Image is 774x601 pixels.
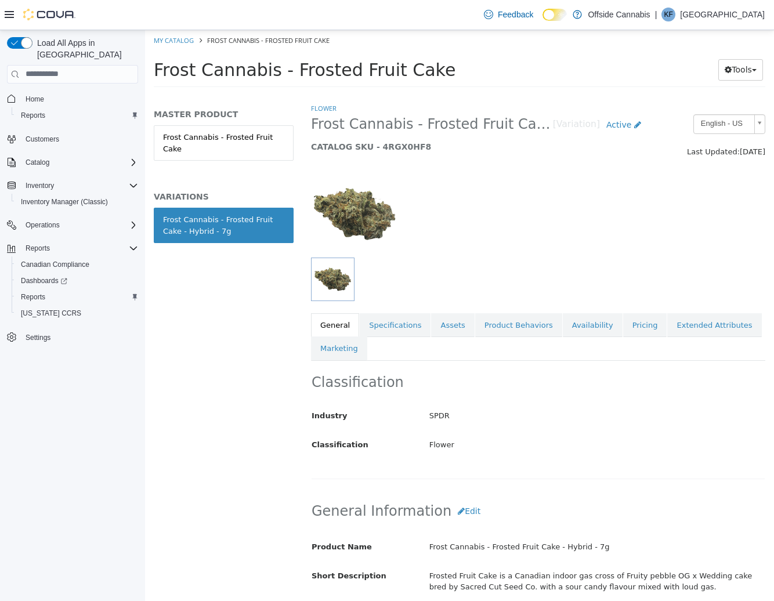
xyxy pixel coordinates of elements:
span: Frost Cannabis - Frosted Fruit Cake - Hybrid - 7g [166,85,408,103]
button: Operations [21,218,64,232]
h5: VARIATIONS [9,161,149,172]
button: Edit [306,470,342,492]
span: Washington CCRS [16,306,138,320]
span: Dashboards [21,276,67,285]
a: Availability [418,283,478,307]
span: Active [461,90,486,99]
span: Frost Cannabis - Frosted Fruit Cake [9,30,310,50]
span: Operations [26,220,60,230]
div: Kolby Field [661,8,675,21]
button: Home [2,90,143,107]
img: 150 [166,140,253,227]
a: Feedback [479,3,538,26]
span: Reports [21,241,138,255]
a: Flower [166,74,191,82]
button: Inventory [21,179,59,193]
span: Reports [16,108,138,122]
a: Extended Attributes [522,283,616,307]
img: Cova [23,9,75,20]
a: Frost Cannabis - Frosted Fruit Cake [9,95,149,131]
button: Operations [2,217,143,233]
button: Canadian Compliance [12,256,143,273]
span: Reports [26,244,50,253]
button: Reports [12,289,143,305]
span: KF [664,8,673,21]
button: Reports [21,241,55,255]
a: My Catalog [9,6,49,15]
span: Reports [21,111,45,120]
button: Reports [2,240,143,256]
a: English - US [548,84,620,104]
small: [Variation] [408,90,455,99]
a: [US_STATE] CCRS [16,306,86,320]
a: Dashboards [12,273,143,289]
h2: Classification [167,343,620,361]
span: Reports [21,292,45,302]
button: Reports [12,107,143,124]
span: Settings [26,333,50,342]
a: General [166,283,214,307]
a: Reports [16,108,50,122]
div: Flower [276,405,628,425]
span: Reports [16,290,138,304]
span: Catalog [26,158,49,167]
span: Short Description [167,541,241,550]
span: Dashboards [16,274,138,288]
span: Inventory Manager (Classic) [21,197,108,207]
a: Home [21,92,49,106]
span: Operations [21,218,138,232]
a: Canadian Compliance [16,258,94,271]
p: | [655,8,657,21]
button: Inventory Manager (Classic) [12,194,143,210]
h2: General Information [167,470,620,492]
button: Customers [2,131,143,147]
span: Home [26,95,44,104]
a: Product Behaviors [330,283,417,307]
button: Catalog [2,154,143,171]
a: Assets [286,283,329,307]
p: [GEOGRAPHIC_DATA] [680,8,765,21]
a: Customers [21,132,64,146]
div: SPDR [276,376,628,396]
a: Pricing [478,283,522,307]
span: Load All Apps in [GEOGRAPHIC_DATA] [32,37,138,60]
span: Frost Cannabis - Frosted Fruit Cake [62,6,185,15]
p: Offside Cannabis [588,8,650,21]
nav: Complex example [7,86,138,376]
div: Frosted Fruit Cake is a Canadian indoor gas cross of Fruity pebble OG x Wedding cake bred by Sacr... [276,536,628,567]
button: Inventory [2,178,143,194]
span: Classification [167,410,223,419]
input: Dark Mode [542,9,567,21]
a: Reports [16,290,50,304]
button: Tools [573,29,618,50]
span: Customers [21,132,138,146]
span: Inventory [21,179,138,193]
div: Frost Cannabis - Frosted Fruit Cake - Hybrid - 7g [18,184,139,207]
span: Last Updated: [542,117,595,126]
button: Settings [2,328,143,345]
span: Industry [167,381,202,390]
button: Catalog [21,155,54,169]
span: Customers [26,135,59,144]
span: Inventory [26,181,54,190]
a: Marketing [166,306,222,331]
span: Catalog [21,155,138,169]
div: Frost Cannabis - Frosted Fruit Cake - Hybrid - 7g [276,507,628,527]
span: English - US [549,85,605,103]
a: Inventory Manager (Classic) [16,195,113,209]
span: [DATE] [595,117,620,126]
span: Inventory Manager (Classic) [16,195,138,209]
button: [US_STATE] CCRS [12,305,143,321]
span: [US_STATE] CCRS [21,309,81,318]
span: Feedback [498,9,533,20]
span: Settings [21,330,138,344]
h5: MASTER PRODUCT [9,79,149,89]
span: Product Name [167,512,227,521]
span: Canadian Compliance [16,258,138,271]
a: Dashboards [16,274,72,288]
span: Home [21,92,138,106]
a: Specifications [215,283,285,307]
span: Canadian Compliance [21,260,89,269]
h5: CATALOG SKU - 4RGX0HF8 [166,111,502,122]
